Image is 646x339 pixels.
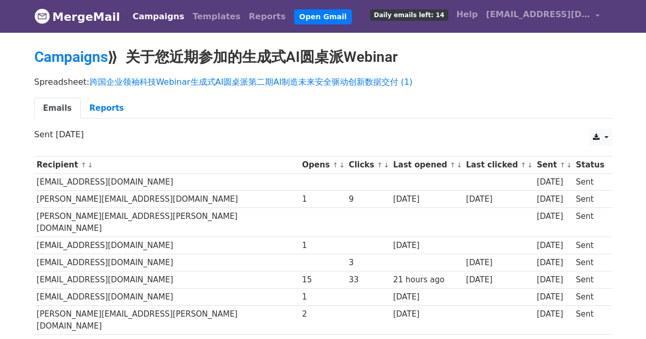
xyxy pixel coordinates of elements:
div: [DATE] [537,176,571,188]
td: Sent [573,191,606,208]
div: [DATE] [537,291,571,303]
div: [DATE] [393,193,461,205]
a: Help [452,4,482,25]
div: 1 [302,193,344,205]
a: Emails [34,98,81,119]
a: ↓ [566,161,572,169]
td: [PERSON_NAME][EMAIL_ADDRESS][PERSON_NAME][DOMAIN_NAME] [34,208,300,237]
div: 33 [349,274,388,286]
span: Daily emails left: 14 [370,9,448,21]
th: Sent [534,157,573,174]
div: 1 [302,291,344,303]
td: Sent [573,306,606,335]
td: [PERSON_NAME][EMAIL_ADDRESS][PERSON_NAME][DOMAIN_NAME] [34,306,300,335]
td: Sent [573,289,606,306]
span: [EMAIL_ADDRESS][DOMAIN_NAME] [486,8,590,21]
th: Last clicked [464,157,535,174]
img: MergeMail logo [34,8,50,24]
td: [EMAIL_ADDRESS][DOMAIN_NAME] [34,237,300,254]
div: [DATE] [537,257,571,269]
div: [DATE] [466,257,531,269]
a: ↑ [560,161,565,169]
a: ↓ [527,161,533,169]
div: [DATE] [537,240,571,252]
a: ↓ [457,161,462,169]
a: Reports [81,98,133,119]
a: 跨国企业领袖科技Webinar生成式AI圆桌派第二期AI制造未来安全驱动创新数据交付 (1) [90,77,413,87]
div: 聊天小组件 [594,289,646,339]
a: Open Gmail [294,9,352,24]
p: Sent [DATE] [34,129,612,140]
div: 9 [349,193,388,205]
a: ↑ [81,161,86,169]
td: [EMAIL_ADDRESS][DOMAIN_NAME] [34,254,300,271]
div: [DATE] [537,211,571,223]
a: ↓ [384,161,389,169]
a: ↑ [450,161,455,169]
a: ↓ [339,161,345,169]
p: Spreadsheet: [34,76,612,87]
a: MergeMail [34,6,120,28]
a: Campaigns [129,6,188,27]
div: 1 [302,240,344,252]
a: Campaigns [34,48,108,66]
td: [EMAIL_ADDRESS][DOMAIN_NAME] [34,289,300,306]
div: 21 hours ago [393,274,461,286]
td: Sent [573,271,606,289]
td: [PERSON_NAME][EMAIL_ADDRESS][DOMAIN_NAME] [34,191,300,208]
div: [DATE] [393,308,461,320]
a: ↓ [87,161,93,169]
iframe: Chat Widget [594,289,646,339]
div: [DATE] [537,274,571,286]
div: [DATE] [537,308,571,320]
td: Sent [573,208,606,237]
h2: ⟫ 关于您近期参加的生成式AI圆桌派Webinar [34,48,612,66]
div: 2 [302,308,344,320]
th: Clicks [346,157,390,174]
td: [EMAIL_ADDRESS][DOMAIN_NAME] [34,174,300,191]
th: Recipient [34,157,300,174]
td: Sent [573,237,606,254]
a: Reports [245,6,290,27]
th: Status [573,157,606,174]
a: [EMAIL_ADDRESS][DOMAIN_NAME] [482,4,604,29]
a: Templates [188,6,245,27]
div: 15 [302,274,344,286]
th: Opens [300,157,347,174]
td: Sent [573,174,606,191]
td: [EMAIL_ADDRESS][DOMAIN_NAME] [34,271,300,289]
div: [DATE] [466,274,531,286]
a: ↑ [521,161,526,169]
th: Last opened [390,157,463,174]
div: 3 [349,257,388,269]
td: Sent [573,254,606,271]
div: [DATE] [393,291,461,303]
a: ↑ [377,161,383,169]
a: ↑ [333,161,338,169]
a: Daily emails left: 14 [366,4,452,25]
div: [DATE] [537,193,571,205]
div: [DATE] [466,193,531,205]
div: [DATE] [393,240,461,252]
